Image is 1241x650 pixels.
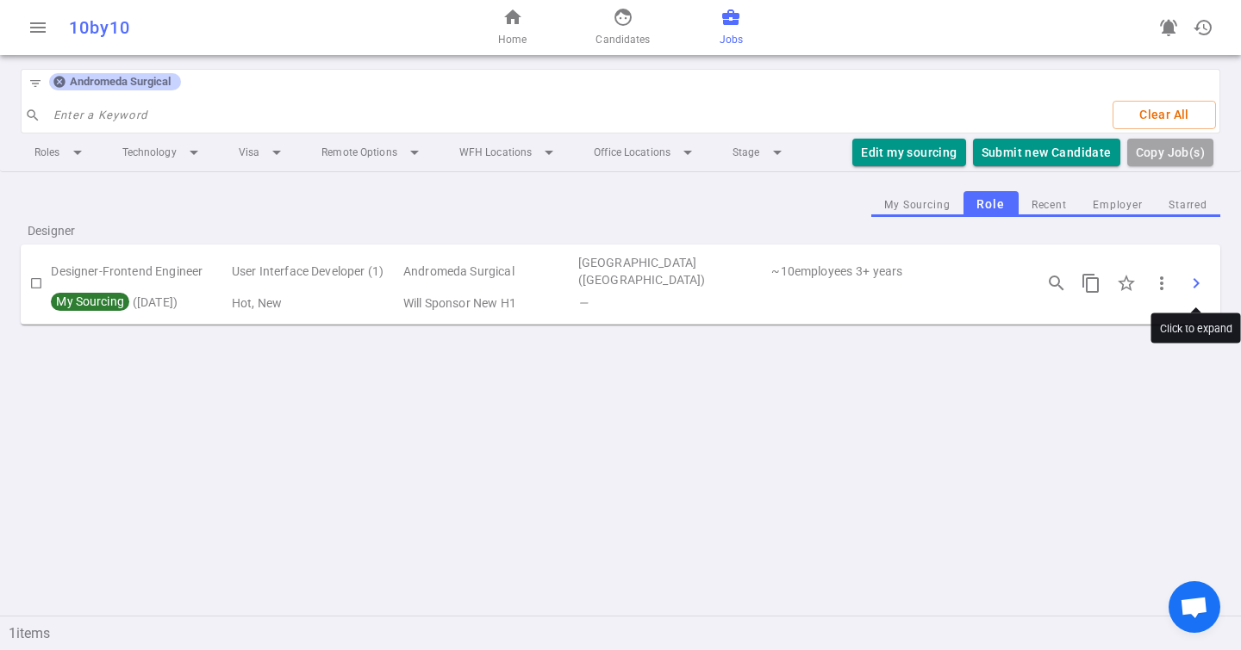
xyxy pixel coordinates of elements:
div: Click to expand [1151,313,1241,344]
button: Open history [1186,10,1220,45]
td: My Sourcing [51,291,230,315]
button: Submit new Candidate [973,139,1120,167]
span: content_copy [1081,273,1101,294]
span: filter_list [28,77,42,90]
button: My Sourcing [871,194,963,217]
button: Open job engagements details [1039,266,1074,300]
i: — [578,296,588,310]
td: Technical Skills [577,291,1019,315]
td: Visa [402,291,577,315]
span: menu [28,17,48,38]
button: Copy this job's short summary. For full job description, use 3 dots -> Copy Long JD [1074,266,1108,300]
span: search [25,108,41,123]
div: Click to Starred [1108,265,1144,301]
a: Candidates [596,7,650,48]
li: Remote Options [308,137,439,168]
span: business_center [720,7,741,28]
li: Technology [109,137,218,168]
td: User Interface Developer (1) [230,251,402,291]
a: Go to see announcements [1151,10,1186,45]
button: Employer [1080,194,1156,217]
td: Designer-Frontend Engineer [51,251,230,291]
li: WFH Locations [446,137,573,168]
span: chevron_right [1186,273,1207,294]
span: Designer [28,222,248,239]
button: Clear All [1113,101,1216,129]
span: Jobs [720,31,743,48]
td: Flags [230,291,402,315]
span: Andromeda Surgical [63,75,178,89]
span: notifications_active [1158,17,1179,38]
td: San Francisco (San Francisco Bay Area) [577,251,770,291]
span: history [1193,17,1213,38]
td: Check to Select for Matching [21,251,51,315]
button: Starred [1156,194,1220,217]
span: home [502,7,523,28]
a: Jobs [720,7,743,48]
span: Home [498,31,527,48]
button: Role [963,191,1019,218]
div: Open chat [1169,581,1220,633]
td: Andromeda Surgical [402,251,577,291]
button: Click to expand [1179,266,1213,300]
span: Candidates [596,31,650,48]
span: face [613,7,633,28]
li: Office Locations [580,137,712,168]
span: My Sourcing [53,294,126,308]
li: Roles [21,137,102,168]
li: Stage [719,137,801,168]
td: Experience [854,251,1019,291]
div: 10by10 [69,17,407,38]
button: Open menu [21,10,55,45]
span: search_insights [1046,273,1067,294]
a: Home [498,7,527,48]
button: Edit my sourcing [852,139,965,167]
td: 10 | Employee Count [770,251,854,291]
span: ( [DATE] ) [51,295,178,309]
span: more_vert [1151,273,1172,294]
li: Visa [225,137,301,168]
button: Recent [1019,194,1080,217]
